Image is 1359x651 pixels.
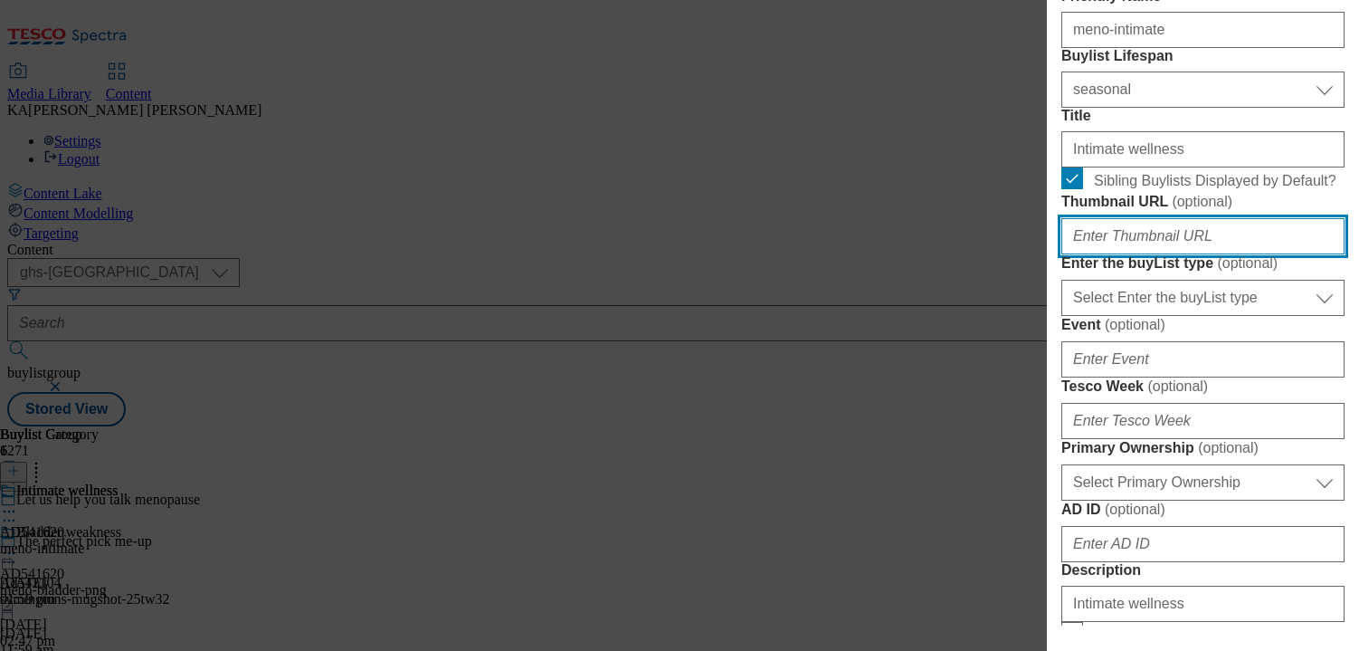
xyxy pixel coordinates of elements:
[1061,403,1345,439] input: Enter Tesco Week
[1094,173,1336,189] span: Sibling Buylists Displayed by Default?
[1105,317,1165,332] span: ( optional )
[1198,440,1259,455] span: ( optional )
[1061,131,1345,168] input: Enter Title
[1217,255,1278,271] span: ( optional )
[1061,562,1345,579] label: Description
[1061,218,1345,254] input: Enter Thumbnail URL
[1061,254,1345,273] label: Enter the buyList type
[1061,341,1345,378] input: Enter Event
[1061,48,1345,64] label: Buylist Lifespan
[1061,108,1345,124] label: Title
[1105,502,1165,517] span: ( optional )
[1061,316,1345,334] label: Event
[1061,526,1345,562] input: Enter AD ID
[1061,586,1345,622] input: Enter Description
[1172,194,1232,209] span: ( optional )
[1147,378,1208,394] span: ( optional )
[1061,378,1345,396] label: Tesco Week
[1061,193,1345,211] label: Thumbnail URL
[1061,12,1345,48] input: Enter Friendly Name
[1061,439,1345,457] label: Primary Ownership
[1061,501,1345,519] label: AD ID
